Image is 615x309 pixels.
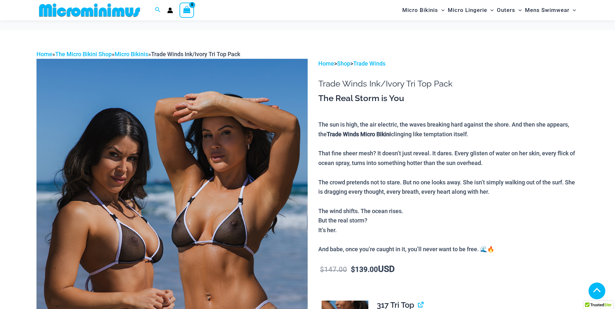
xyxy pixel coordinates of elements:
a: Home [36,51,52,57]
span: Menu Toggle [515,2,522,18]
b: Trade Winds Micro Bikini [327,131,391,138]
bdi: 139.00 [351,265,378,273]
a: Shop [337,60,350,67]
a: View Shopping Cart, empty [179,3,194,17]
h1: Trade Winds Ink/Ivory Tri Top Pack [318,79,579,89]
img: MM SHOP LOGO FLAT [36,3,143,17]
a: Micro BikinisMenu ToggleMenu Toggle [401,2,446,18]
bdi: 147.00 [320,265,347,273]
a: Search icon link [155,6,161,14]
a: Micro LingerieMenu ToggleMenu Toggle [446,2,495,18]
span: Menu Toggle [487,2,494,18]
span: Micro Lingerie [448,2,487,18]
a: Account icon link [167,7,173,13]
a: Mens SwimwearMenu ToggleMenu Toggle [523,2,578,18]
a: Trade Winds [353,60,385,67]
p: USD [318,264,579,274]
a: Micro Bikinis [115,51,148,57]
a: OutersMenu ToggleMenu Toggle [495,2,523,18]
span: $ [320,265,324,273]
span: Trade Winds Ink/Ivory Tri Top Pack [151,51,240,57]
p: > > [318,59,579,68]
a: The Micro Bikini Shop [55,51,112,57]
span: Micro Bikinis [402,2,438,18]
p: The sun is high, the air electric, the waves breaking hard against the shore. And then she appear... [318,120,579,254]
span: Menu Toggle [438,2,445,18]
a: Home [318,60,334,67]
span: Mens Swimwear [525,2,569,18]
span: $ [351,265,355,273]
span: » » » [36,51,240,57]
span: Outers [497,2,515,18]
nav: Site Navigation [400,1,579,19]
h3: The Real Storm is You [318,93,579,104]
span: Menu Toggle [569,2,576,18]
